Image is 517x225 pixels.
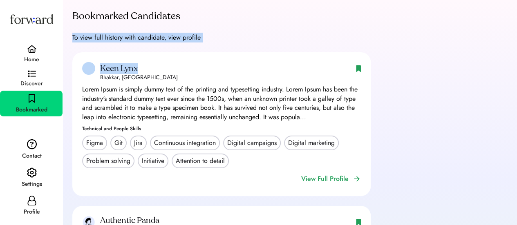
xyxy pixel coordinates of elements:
[100,63,138,74] div: Keen Lynx
[154,138,216,148] div: Continuous integration
[86,138,103,148] div: Figma
[29,94,35,103] img: bookmark-black.svg
[8,7,55,31] img: Forward logo
[27,167,37,178] img: settings.svg
[176,156,225,166] div: Attention to detail
[24,207,40,217] div: Profile
[142,156,164,166] div: Initiative
[301,174,349,184] div: View Full Profile
[100,73,178,82] div: Bhakkar, [GEOGRAPHIC_DATA]
[28,70,36,78] img: discover.svg
[227,138,277,148] div: Digital campaigns
[288,138,335,148] div: Digital marketing
[22,179,42,189] div: Settings
[82,85,361,122] div: Lorem Ipsum is simply dummy text of the printing and typesetting industry. Lorem Ipsum has been t...
[16,105,47,115] div: Bookmarked
[114,138,123,148] div: Git
[22,151,42,161] div: Contact
[20,79,43,89] div: Discover
[24,55,39,65] div: Home
[72,10,180,23] div: Bookmarked Candidates
[72,33,201,42] div: To view full history with candidate, view profile
[27,45,37,53] img: home.svg
[134,138,143,148] div: Jira
[82,62,95,75] img: yH5BAEAAAAALAAAAAABAAEAAAIBRAA7
[27,139,37,149] img: contact.svg
[86,156,130,166] div: Problem solving
[82,125,141,132] div: Technical and People Skills
[356,65,361,72] img: bookmark-green-filled.svg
